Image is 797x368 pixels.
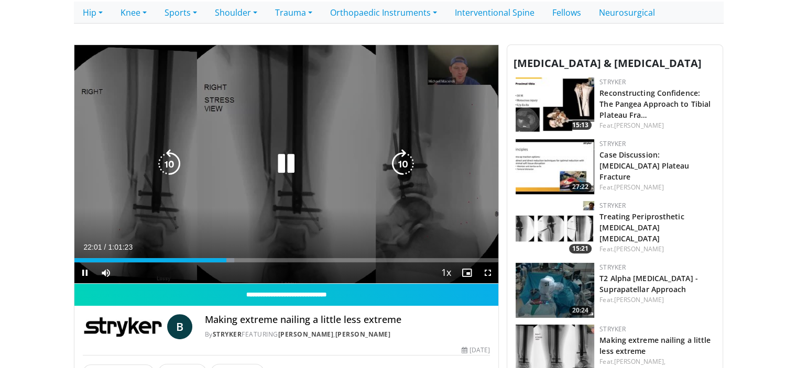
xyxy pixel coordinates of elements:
span: 15:13 [569,120,592,130]
a: [PERSON_NAME] [614,183,664,192]
a: B [167,314,192,339]
a: [PERSON_NAME] [614,121,664,130]
button: Enable picture-in-picture mode [456,262,477,283]
h4: Making extreme nailing a little less extreme [205,314,490,326]
a: 15:21 [516,201,594,256]
a: Making extreme nailing a little less extreme [599,335,711,356]
div: Feat. [599,244,714,254]
a: Neurosurgical [590,2,664,24]
a: Reconstructing Confidence: The Pangea Approach to Tibial Plateau Fra… [599,88,711,120]
a: Stryker [213,330,242,339]
button: Pause [74,262,95,283]
img: 1aa7ce03-a29e-4220-923d-1b96650c6b94.150x105_q85_crop-smart_upscale.jpg [516,201,594,256]
a: Stryker [599,325,626,333]
a: Stryker [599,77,626,86]
a: [PERSON_NAME] [614,295,664,304]
a: 15:13 [516,77,594,132]
span: [MEDICAL_DATA] & [MEDICAL_DATA] [514,56,702,70]
div: Feat. [599,183,714,192]
span: 1:01:23 [108,243,133,251]
a: 27:22 [516,139,594,194]
span: 22:01 [84,243,102,251]
a: [PERSON_NAME], [614,357,665,366]
a: Shoulder [206,2,266,24]
a: Fellows [543,2,590,24]
span: 27:22 [569,182,592,192]
a: [PERSON_NAME] [278,330,334,339]
a: Stryker [599,263,626,272]
img: Stryker [83,314,163,339]
div: [DATE] [462,345,490,355]
a: Interventional Spine [446,2,543,24]
a: Orthopaedic Instruments [321,2,446,24]
button: Fullscreen [477,262,498,283]
a: [PERSON_NAME] [614,244,664,253]
button: Mute [95,262,116,283]
span: / [104,243,106,251]
a: Sports [156,2,206,24]
a: Stryker [599,139,626,148]
div: Feat. [599,121,714,130]
a: 20:24 [516,263,594,318]
img: a1416b5e-9174-42b5-ac56-941f39552834.150x105_q85_crop-smart_upscale.jpg [516,139,594,194]
span: 20:24 [569,306,592,315]
div: By FEATURING , [205,330,490,339]
a: Case Discussion: [MEDICAL_DATA] Plateau Fracture [599,150,689,182]
a: Knee [112,2,156,24]
a: Treating Periprosthetic [MEDICAL_DATA] [MEDICAL_DATA] [599,211,684,243]
button: Playback Rate [435,262,456,283]
a: T2 Alpha [MEDICAL_DATA] - Suprapatellar Approach [599,273,698,294]
a: [PERSON_NAME] [335,330,391,339]
img: 8470a241-c86e-4ed9-872b-34b130b63566.150x105_q85_crop-smart_upscale.jpg [516,77,594,132]
img: 6dac92b0-8760-435a-acb9-7eaa8ee21333.150x105_q85_crop-smart_upscale.jpg [516,263,594,318]
span: 15:21 [569,244,592,253]
a: Trauma [266,2,321,24]
a: Hip [74,2,112,24]
a: Stryker [599,201,626,210]
div: Feat. [599,295,714,305]
video-js: Video Player [74,45,499,284]
div: Progress Bar [74,258,499,262]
